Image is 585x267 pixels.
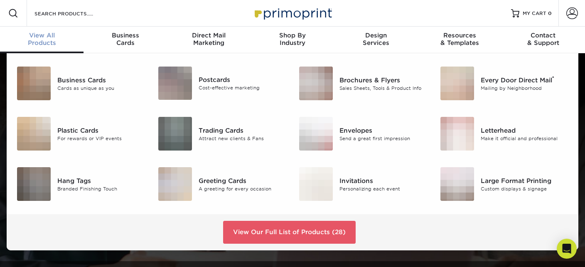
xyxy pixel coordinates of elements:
img: Letterhead [440,117,474,151]
div: & Templates [418,32,501,47]
img: Plastic Cards [17,117,51,151]
div: Cards [84,32,167,47]
div: Hang Tags [57,176,145,185]
a: Envelopes Envelopes Send a great first impression [299,114,428,154]
a: BusinessCards [84,27,167,53]
img: Postcards [158,67,192,100]
img: Large Format Printing [440,167,474,201]
span: Business [84,32,167,39]
div: Letterhead [481,126,568,135]
div: Envelopes [339,126,427,135]
img: Business Cards [17,67,51,100]
img: Primoprint [251,4,334,22]
a: Letterhead Letterhead Make it official and professional [440,114,569,154]
span: Contact [501,32,585,39]
img: Trading Cards [158,117,192,151]
a: DesignServices [334,27,418,53]
div: Make it official and professional [481,135,568,142]
span: 0 [548,10,552,16]
div: Postcards [199,75,286,84]
div: Sales Sheets, Tools & Product Info [339,84,427,91]
div: Open Intercom Messenger [557,239,577,259]
a: Postcards Postcards Cost-effective marketing [158,63,287,103]
a: Large Format Printing Large Format Printing Custom displays & signage [440,164,569,204]
div: Mailing by Neighborhood [481,84,568,91]
div: Brochures & Flyers [339,75,427,84]
img: Greeting Cards [158,167,192,201]
div: Greeting Cards [199,176,286,185]
div: Personalizing each event [339,185,427,193]
a: Contact& Support [501,27,585,53]
a: View Our Full List of Products (28) [223,221,356,243]
a: Resources& Templates [418,27,501,53]
span: Direct Mail [167,32,251,39]
div: Industry [251,32,334,47]
div: Marketing [167,32,251,47]
input: SEARCH PRODUCTS..... [34,8,115,18]
a: Hang Tags Hang Tags Branded Finishing Touch [17,164,145,204]
img: Invitations [299,167,333,201]
a: Greeting Cards Greeting Cards A greeting for every occasion [158,164,287,204]
a: Shop ByIndustry [251,27,334,53]
div: Attract new clients & Fans [199,135,286,142]
div: & Support [501,32,585,47]
a: Direct MailMarketing [167,27,251,53]
a: Every Door Direct Mail Every Door Direct Mail® Mailing by Neighborhood [440,63,569,104]
div: Cost-effective marketing [199,84,286,91]
a: Trading Cards Trading Cards Attract new clients & Fans [158,114,287,154]
span: Shop By [251,32,334,39]
img: Brochures & Flyers [299,67,333,100]
img: Envelopes [299,117,333,151]
a: Business Cards Business Cards Cards as unique as you [17,63,145,104]
div: Branded Finishing Touch [57,185,145,193]
div: Custom displays & signage [481,185,568,193]
img: Every Door Direct Mail [440,67,474,100]
div: A greeting for every occasion [199,185,286,193]
sup: ® [552,75,554,81]
a: Invitations Invitations Personalizing each event [299,164,428,204]
div: Services [334,32,418,47]
a: Brochures & Flyers Brochures & Flyers Sales Sheets, Tools & Product Info [299,63,428,104]
span: Design [334,32,418,39]
span: Resources [418,32,501,39]
span: MY CART [523,10,546,17]
div: Large Format Printing [481,176,568,185]
div: Plastic Cards [57,126,145,135]
div: Invitations [339,176,427,185]
a: Plastic Cards Plastic Cards For rewards or VIP events [17,114,145,154]
div: For rewards or VIP events [57,135,145,142]
div: Cards as unique as you [57,84,145,91]
div: Trading Cards [199,126,286,135]
div: Business Cards [57,75,145,84]
div: Every Door Direct Mail [481,75,568,84]
img: Hang Tags [17,167,51,201]
div: Send a great first impression [339,135,427,142]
